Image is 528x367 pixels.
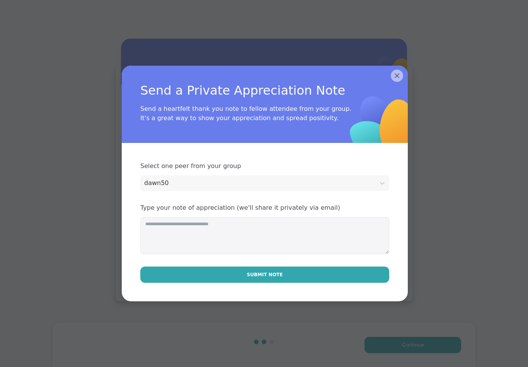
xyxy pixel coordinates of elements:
span: Send a heartfelt thank you note to fellow attendee from your group. It's a great way to show your... [140,104,353,123]
div: dawn50 [144,178,371,188]
span: Submit Note [247,271,283,278]
span: Type your note of appreciation (we'll share it privately via email) [140,203,389,212]
img: ShareWell Logomark [321,64,445,187]
span: Send a Private Appreciation Note [140,81,364,100]
span: Select one peer from your group [140,161,389,171]
button: Submit Note [140,267,389,283]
